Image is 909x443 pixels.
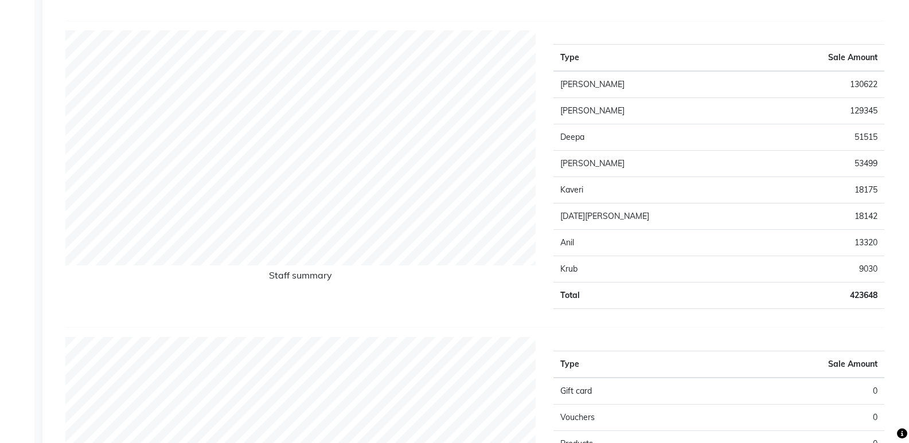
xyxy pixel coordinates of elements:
td: Deepa [553,124,759,151]
td: 18142 [758,203,884,230]
td: 0 [719,405,884,431]
td: [DATE][PERSON_NAME] [553,203,759,230]
td: Krub [553,256,759,283]
td: [PERSON_NAME] [553,98,759,124]
th: Sale Amount [758,45,884,72]
td: Anil [553,230,759,256]
td: Kaveri [553,177,759,203]
td: Vouchers [553,405,719,431]
td: 18175 [758,177,884,203]
td: 0 [719,378,884,405]
h6: Staff summary [65,270,536,285]
td: 9030 [758,256,884,283]
td: 423648 [758,283,884,309]
td: 51515 [758,124,884,151]
td: 13320 [758,230,884,256]
td: [PERSON_NAME] [553,71,759,98]
th: Type [553,45,759,72]
td: 53499 [758,151,884,177]
th: Type [553,351,719,378]
td: 129345 [758,98,884,124]
th: Sale Amount [719,351,884,378]
td: [PERSON_NAME] [553,151,759,177]
td: Gift card [553,378,719,405]
td: 130622 [758,71,884,98]
td: Total [553,283,759,309]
